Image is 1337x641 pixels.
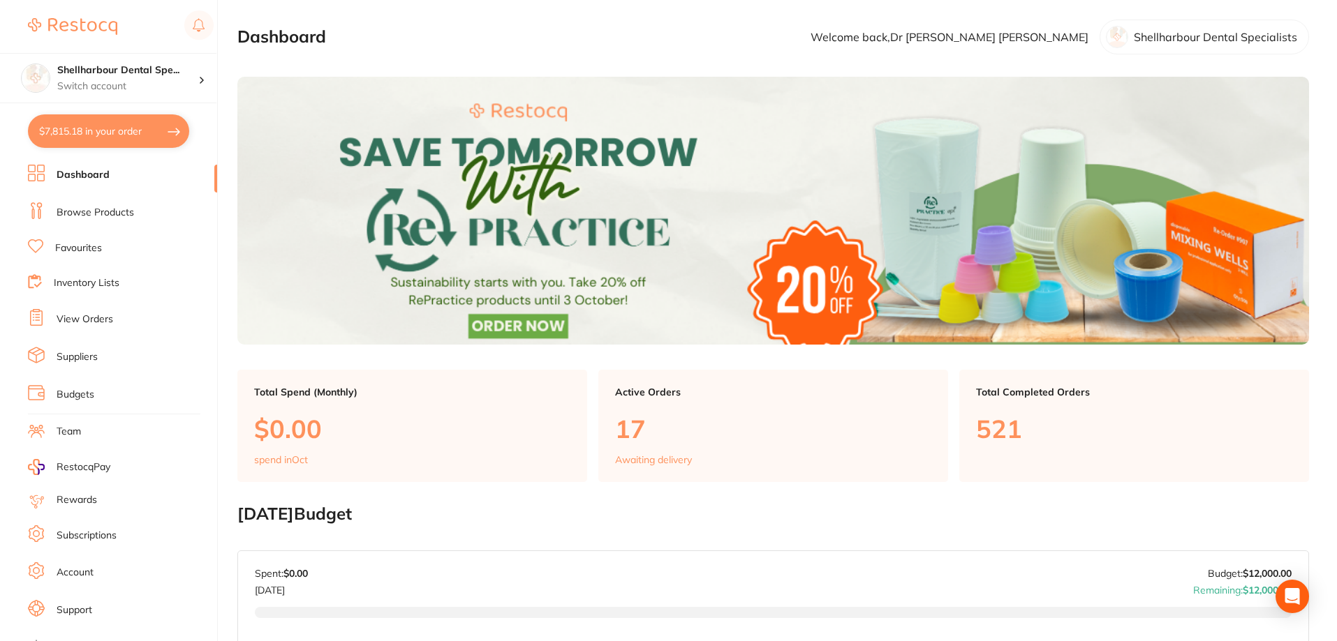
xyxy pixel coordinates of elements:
p: Spent: [255,568,308,579]
img: RestocqPay [28,459,45,475]
img: Restocq Logo [28,18,117,35]
p: Welcome back, Dr [PERSON_NAME] [PERSON_NAME] [811,31,1088,43]
p: $0.00 [254,414,570,443]
a: Dashboard [57,168,110,182]
strong: $12,000.00 [1243,584,1292,596]
a: Active Orders17Awaiting delivery [598,370,948,483]
h4: Shellharbour Dental Specialists [57,63,198,77]
a: Rewards [57,493,97,507]
span: RestocqPay [57,460,110,474]
a: Team [57,425,81,439]
a: Inventory Lists [54,276,119,290]
p: Total Spend (Monthly) [254,386,570,398]
p: Budget: [1208,568,1292,579]
a: Account [57,566,94,580]
p: Awaiting delivery [615,454,692,465]
p: Switch account [57,80,198,93]
a: Budgets [57,388,94,402]
strong: $12,000.00 [1243,567,1292,580]
div: Open Intercom Messenger [1276,580,1309,613]
button: $7,815.18 in your order [28,114,189,148]
a: RestocqPay [28,459,110,475]
img: Shellharbour Dental Specialists [22,64,50,92]
h2: Dashboard [237,27,326,47]
a: Restocq Logo [28,10,117,43]
a: Browse Products [57,206,134,220]
p: Remaining: [1193,579,1292,596]
img: Dashboard [237,77,1309,345]
a: Favourites [55,241,102,255]
h2: [DATE] Budget [237,504,1309,524]
p: spend in Oct [254,454,308,465]
p: [DATE] [255,579,308,596]
a: Support [57,603,92,617]
p: Active Orders [615,386,931,398]
p: Total Completed Orders [976,386,1292,398]
a: Suppliers [57,350,98,364]
a: Total Completed Orders521 [959,370,1309,483]
a: Total Spend (Monthly)$0.00spend inOct [237,370,587,483]
a: View Orders [57,312,113,326]
p: Shellharbour Dental Specialists [1134,31,1297,43]
p: 521 [976,414,1292,443]
p: 17 [615,414,931,443]
a: Subscriptions [57,529,117,543]
strong: $0.00 [283,567,308,580]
